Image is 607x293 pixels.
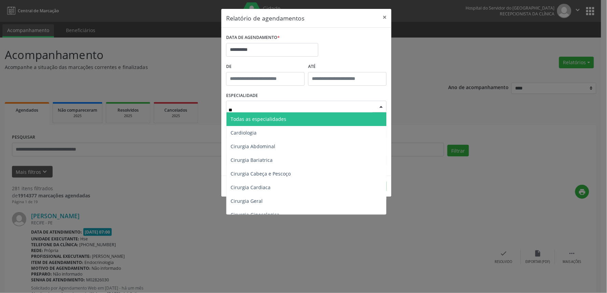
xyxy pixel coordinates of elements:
label: De [226,61,305,72]
button: Close [378,9,391,26]
span: Cardiologia [231,129,257,136]
span: Cirurgia Cardiaca [231,184,271,191]
span: Cirurgia Bariatrica [231,157,273,163]
span: Cirurgia Ginecologica [231,211,279,218]
span: Cirurgia Cabeça e Pescoço [231,170,291,177]
h5: Relatório de agendamentos [226,14,304,23]
span: Todas as especialidades [231,116,286,122]
span: Cirurgia Geral [231,198,263,204]
label: ATÉ [308,61,387,72]
label: DATA DE AGENDAMENTO [226,32,280,43]
label: ESPECIALIDADE [226,90,258,101]
span: Cirurgia Abdominal [231,143,275,150]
